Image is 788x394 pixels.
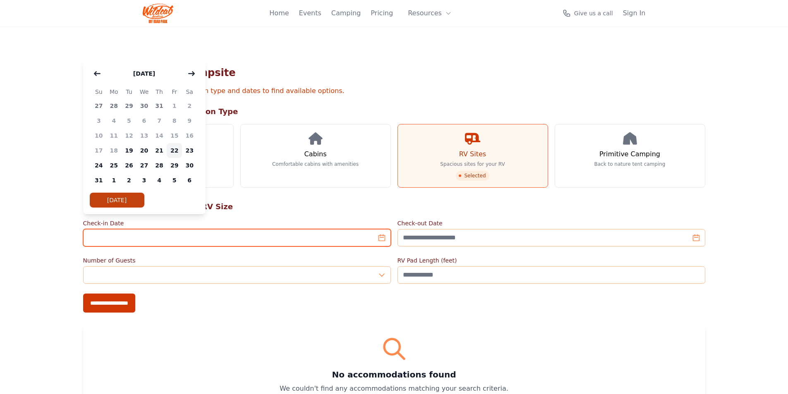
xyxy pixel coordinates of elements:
[398,124,548,188] a: RV Sites Spacious sites for your RV Selected
[152,87,167,97] span: Th
[122,98,137,113] span: 29
[152,173,167,188] span: 4
[106,98,122,113] span: 28
[122,113,137,128] span: 5
[91,173,107,188] span: 31
[182,87,197,97] span: Sa
[167,87,182,97] span: Fr
[299,8,321,18] a: Events
[122,87,137,97] span: Tu
[440,161,505,167] p: Spacious sites for your RV
[152,158,167,173] span: 28
[137,128,152,143] span: 13
[182,173,197,188] span: 6
[574,9,613,17] span: Give us a call
[143,3,174,23] img: Wildcat Logo
[152,128,167,143] span: 14
[106,87,122,97] span: Mo
[137,158,152,173] span: 27
[563,9,613,17] a: Give us a call
[83,219,391,227] label: Check-in Date
[122,143,137,158] span: 19
[137,98,152,113] span: 30
[304,149,326,159] h3: Cabins
[152,143,167,158] span: 21
[182,113,197,128] span: 9
[106,113,122,128] span: 4
[93,384,695,394] p: We couldn't find any accommodations matching your search criteria.
[137,87,152,97] span: We
[599,149,660,159] h3: Primitive Camping
[623,8,646,18] a: Sign In
[167,113,182,128] span: 8
[456,171,489,181] span: Selected
[167,143,182,158] span: 22
[137,113,152,128] span: 6
[83,66,705,79] h1: Find Your Perfect Campsite
[398,256,705,265] label: RV Pad Length (feet)
[594,161,666,167] p: Back to nature tent camping
[152,98,167,113] span: 31
[398,219,705,227] label: Check-out Date
[269,8,289,18] a: Home
[83,106,705,117] h2: Step 1: Choose Accommodation Type
[93,369,695,380] h3: No accommodations found
[137,173,152,188] span: 3
[125,65,163,82] button: [DATE]
[106,143,122,158] span: 18
[83,201,705,213] h2: Step 2: Select Your Dates & RV Size
[106,128,122,143] span: 11
[182,98,197,113] span: 2
[167,173,182,188] span: 5
[122,128,137,143] span: 12
[240,124,391,188] a: Cabins Comfortable cabins with amenities
[403,5,457,21] button: Resources
[555,124,705,188] a: Primitive Camping Back to nature tent camping
[137,143,152,158] span: 20
[91,143,107,158] span: 17
[106,173,122,188] span: 1
[371,8,393,18] a: Pricing
[182,158,197,173] span: 30
[91,113,107,128] span: 3
[91,128,107,143] span: 10
[83,86,705,96] p: Select your preferred accommodation type and dates to find available options.
[90,193,144,208] button: [DATE]
[459,149,486,159] h3: RV Sites
[272,161,359,167] p: Comfortable cabins with amenities
[152,113,167,128] span: 7
[122,158,137,173] span: 26
[83,256,391,265] label: Number of Guests
[331,8,361,18] a: Camping
[91,87,107,97] span: Su
[91,158,107,173] span: 24
[167,98,182,113] span: 1
[182,128,197,143] span: 16
[167,128,182,143] span: 15
[167,158,182,173] span: 29
[122,173,137,188] span: 2
[182,143,197,158] span: 23
[106,158,122,173] span: 25
[91,98,107,113] span: 27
